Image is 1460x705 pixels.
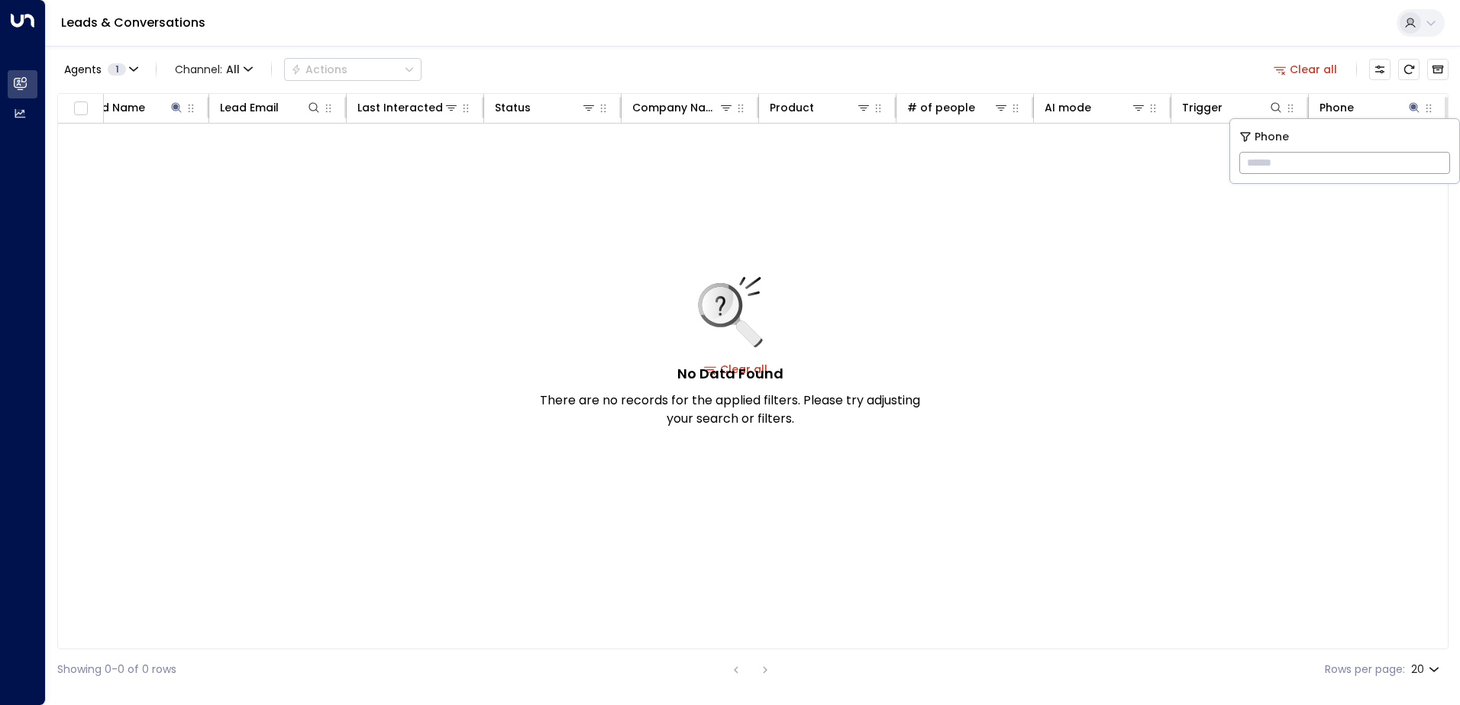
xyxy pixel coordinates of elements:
[632,98,719,117] div: Company Name
[284,58,422,81] button: Actions
[632,98,734,117] div: Company Name
[1268,59,1344,80] button: Clear all
[284,58,422,81] div: Button group with a nested menu
[907,98,1009,117] div: # of people
[226,63,240,76] span: All
[169,59,259,80] span: Channel:
[1182,98,1284,117] div: Trigger
[108,63,126,76] span: 1
[1325,662,1405,678] label: Rows per page:
[61,14,205,31] a: Leads & Conversations
[1427,59,1449,80] button: Archived Leads
[770,98,871,117] div: Product
[1255,128,1289,146] span: Phone
[1369,59,1391,80] button: Customize
[1319,98,1422,117] div: Phone
[770,98,814,117] div: Product
[57,662,176,678] div: Showing 0-0 of 0 rows
[64,64,102,75] span: Agents
[71,99,90,118] span: Toggle select all
[82,98,145,117] div: Lead Name
[57,59,144,80] button: Agents1
[1398,59,1420,80] span: Refresh
[539,391,921,428] p: There are no records for the applied filters. Please try adjusting your search or filters.
[495,98,596,117] div: Status
[726,660,775,679] nav: pagination navigation
[220,98,279,117] div: Lead Email
[495,98,531,117] div: Status
[677,363,783,384] h5: No Data Found
[1182,98,1223,117] div: Trigger
[1045,98,1146,117] div: AI mode
[1319,98,1354,117] div: Phone
[220,98,321,117] div: Lead Email
[291,63,347,76] div: Actions
[357,98,443,117] div: Last Interacted
[169,59,259,80] button: Channel:All
[357,98,459,117] div: Last Interacted
[1411,658,1442,681] div: 20
[82,98,184,117] div: Lead Name
[1045,98,1091,117] div: AI mode
[907,98,975,117] div: # of people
